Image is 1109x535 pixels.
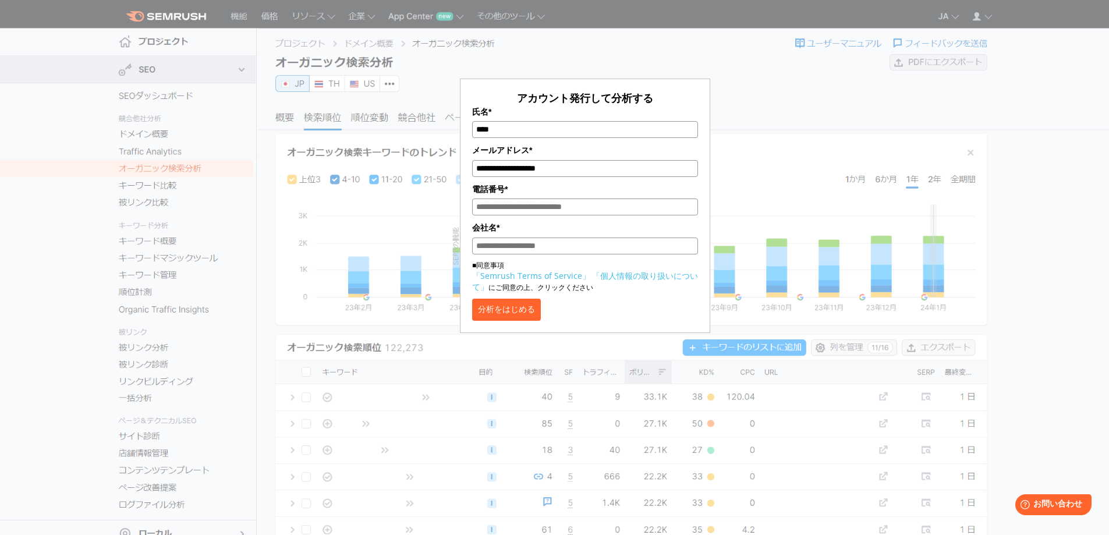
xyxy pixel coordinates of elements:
[472,299,541,321] button: 分析をはじめる
[472,183,698,196] label: 電話番号*
[517,91,653,105] span: アカウント発行して分析する
[472,270,698,292] a: 「個人情報の取り扱いについて」
[1005,490,1096,522] iframe: Help widget launcher
[472,260,698,293] p: ■同意事項 にご同意の上、クリックください
[472,270,590,281] a: 「Semrush Terms of Service」
[472,144,698,157] label: メールアドレス*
